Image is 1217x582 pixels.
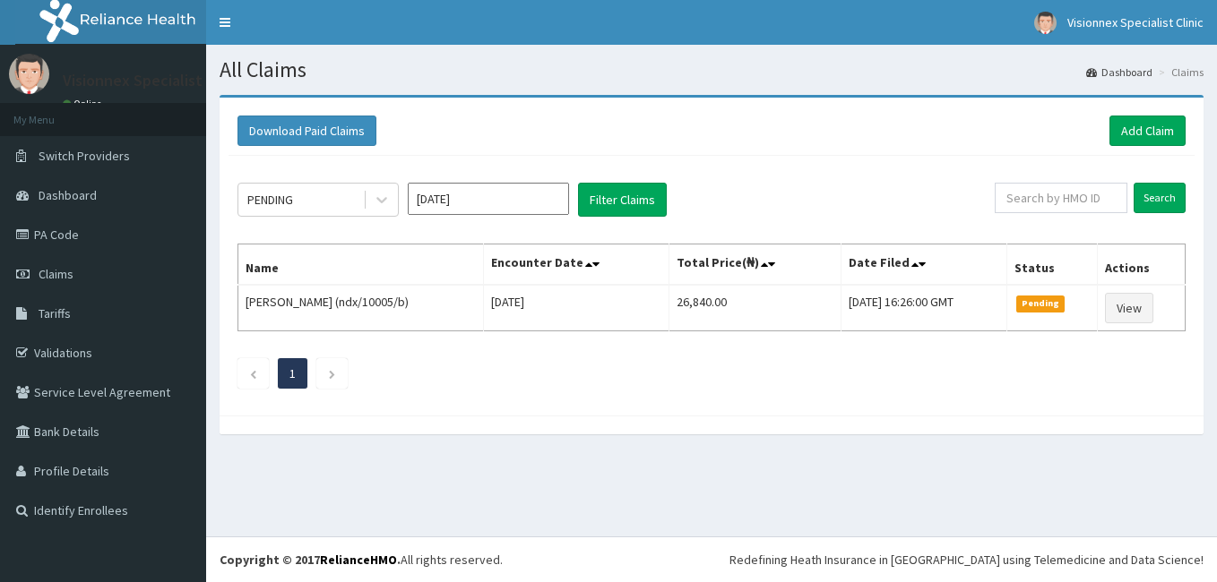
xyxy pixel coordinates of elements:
[238,244,484,286] th: Name
[1134,183,1186,213] input: Search
[1098,244,1186,286] th: Actions
[1006,244,1097,286] th: Status
[39,148,130,164] span: Switch Providers
[249,365,257,381] a: Previous page
[669,244,842,286] th: Total Price(₦)
[484,285,669,331] td: [DATE]
[220,58,1204,81] h1: All Claims
[220,552,401,568] strong: Copyright © 2017 .
[63,98,106,110] a: Online
[247,191,293,209] div: PENDING
[1154,64,1204,80] li: Claims
[289,365,296,381] a: Page 1 is your current page
[1034,12,1057,34] img: User Image
[841,244,1006,286] th: Date Filed
[1109,116,1186,146] a: Add Claim
[9,54,49,94] img: User Image
[1067,14,1204,30] span: Visionnex Specialist Clinic
[39,266,73,282] span: Claims
[39,305,71,321] span: Tariffs
[578,183,667,217] button: Filter Claims
[206,536,1217,582] footer: All rights reserved.
[328,365,336,381] a: Next page
[39,187,97,203] span: Dashboard
[320,552,397,568] a: RelianceHMO
[484,244,669,286] th: Encounter Date
[237,116,376,146] button: Download Paid Claims
[669,285,842,331] td: 26,840.00
[729,551,1204,569] div: Redefining Heath Insurance in [GEOGRAPHIC_DATA] using Telemedicine and Data Science!
[995,183,1127,213] input: Search by HMO ID
[1086,64,1152,80] a: Dashboard
[1105,293,1153,323] a: View
[408,183,569,215] input: Select Month and Year
[238,285,484,331] td: [PERSON_NAME] (ndx/10005/b)
[63,73,244,89] p: Visionnex Specialist Clinic
[1016,295,1066,312] span: Pending
[841,285,1006,331] td: [DATE] 16:26:00 GMT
